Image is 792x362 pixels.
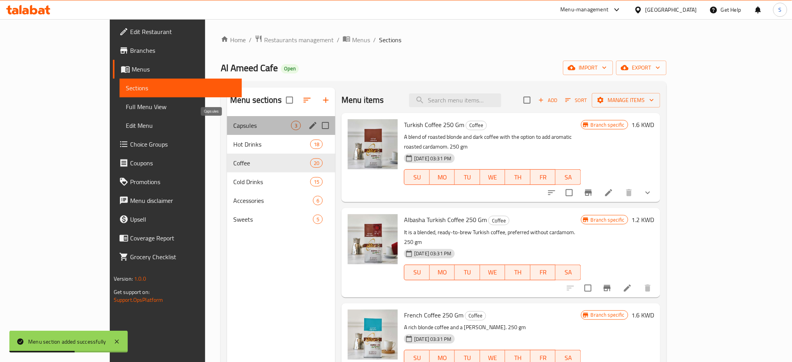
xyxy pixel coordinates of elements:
span: French Coffee 250 Gm [404,309,463,321]
span: Sort items [560,94,592,106]
button: delete [638,279,657,297]
span: Upsell [130,215,236,224]
span: MO [433,172,452,183]
div: Menu-management [561,5,609,14]
span: Menu disclaimer [130,196,236,205]
button: Branch-specific-item [579,183,598,202]
img: Albasha Turkish Coffee 250 Gm [348,214,398,264]
span: Coupons [130,158,236,168]
button: MO [430,169,455,185]
img: French Coffee 250 Gm [348,310,398,360]
button: FR [531,169,556,185]
p: A blend of roasted blonde and dark coffee with the option to add aromatic roasted cardamom. 250 gm [404,132,581,152]
span: SA [559,267,578,278]
span: Branch specific [588,121,628,129]
span: Sweets [233,215,313,224]
span: Branches [130,46,236,55]
span: Manage items [598,95,654,105]
span: 5 [313,216,322,223]
span: Open [281,65,299,72]
span: TU [458,172,477,183]
span: Sort [565,96,587,105]
span: Menus [132,65,236,74]
div: Coffee [488,216,510,225]
span: Coffee [466,121,486,130]
span: Accessories [233,196,313,205]
button: FR [531,265,556,280]
h6: 1.2 KWD [631,214,654,225]
button: sort-choices [542,183,561,202]
span: Capsules [233,121,291,130]
span: Promotions [130,177,236,186]
span: Add [537,96,558,105]
span: Coverage Report [130,233,236,243]
h2: Menu items [341,94,384,106]
span: 3 [291,122,300,129]
span: Grocery Checklist [130,252,236,262]
button: delete [620,183,638,202]
div: items [313,196,323,205]
button: Sort [563,94,589,106]
span: Menus [352,35,370,45]
button: SU [404,265,429,280]
span: Cold Drinks [233,177,310,186]
button: MO [430,265,455,280]
div: Hot Drinks18 [227,135,335,154]
span: 20 [311,159,322,167]
button: SU [404,169,429,185]
span: [DATE] 03:31 PM [411,155,454,162]
span: Select all sections [281,92,298,108]
div: Capsules3edit [227,116,335,135]
button: TH [505,169,531,185]
button: TU [455,265,480,280]
a: Menu disclaimer [113,191,242,210]
button: WE [480,265,506,280]
div: Coffee [465,311,486,321]
span: Get support on: [114,287,150,297]
a: Edit Menu [120,116,242,135]
span: Sort sections [298,91,316,109]
h2: Menu sections [230,94,282,106]
span: Sections [126,83,236,93]
button: TH [505,265,531,280]
span: FR [534,172,553,183]
span: Select to update [561,185,577,201]
span: Branch specific [588,311,628,319]
button: Manage items [592,93,660,108]
div: Accessories6 [227,191,335,210]
span: Sections [379,35,401,45]
a: Full Menu View [120,97,242,116]
li: / [249,35,252,45]
a: Edit menu item [604,188,613,197]
a: Coverage Report [113,229,242,247]
p: It is a blended, ready-to-brew Turkish coffee, preferred without cardamom. 250 gm [404,228,581,247]
div: items [313,215,323,224]
span: 18 [311,141,322,148]
span: Select to update [580,280,596,296]
button: import [563,61,613,75]
svg: Show Choices [643,188,653,197]
span: SU [408,267,426,278]
div: Cold Drinks15 [227,172,335,191]
a: Menus [113,60,242,79]
span: Add item [535,94,560,106]
span: Edit Menu [126,121,236,130]
h6: 1.6 KWD [631,119,654,130]
span: import [569,63,607,73]
div: Coffee [233,158,310,168]
span: Full Menu View [126,102,236,111]
span: TH [508,267,527,278]
span: Albasha Turkish Coffee 250 Gm [404,214,487,226]
span: Al Ameed Cafe [221,59,278,77]
div: [GEOGRAPHIC_DATA] [645,5,697,14]
a: Branches [113,41,242,60]
div: Menu section added successfully [28,337,106,346]
span: Coffee [489,216,509,225]
span: 15 [311,178,322,186]
span: [DATE] 03:31 PM [411,335,454,343]
span: Branch specific [588,216,628,224]
span: Choice Groups [130,140,236,149]
button: Branch-specific-item [598,279,617,297]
